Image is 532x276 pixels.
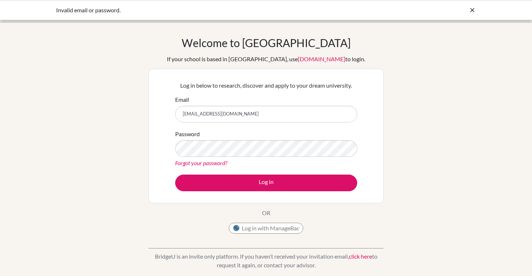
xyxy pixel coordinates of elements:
button: Log in with ManageBac [229,223,303,234]
div: Invalid email or password. [56,6,367,14]
div: If your school is based in [GEOGRAPHIC_DATA], use to login. [167,55,365,63]
h1: Welcome to [GEOGRAPHIC_DATA] [182,36,351,49]
button: Log in [175,175,357,191]
label: Email [175,95,189,104]
a: click here [349,253,372,260]
label: Password [175,130,200,138]
p: Log in below to research, discover and apply to your dream university. [175,81,357,90]
a: Forgot your password? [175,159,227,166]
p: BridgeU is an invite only platform. If you haven’t received your invitation email, to request it ... [148,252,384,269]
a: [DOMAIN_NAME] [298,55,345,62]
p: OR [262,209,270,217]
